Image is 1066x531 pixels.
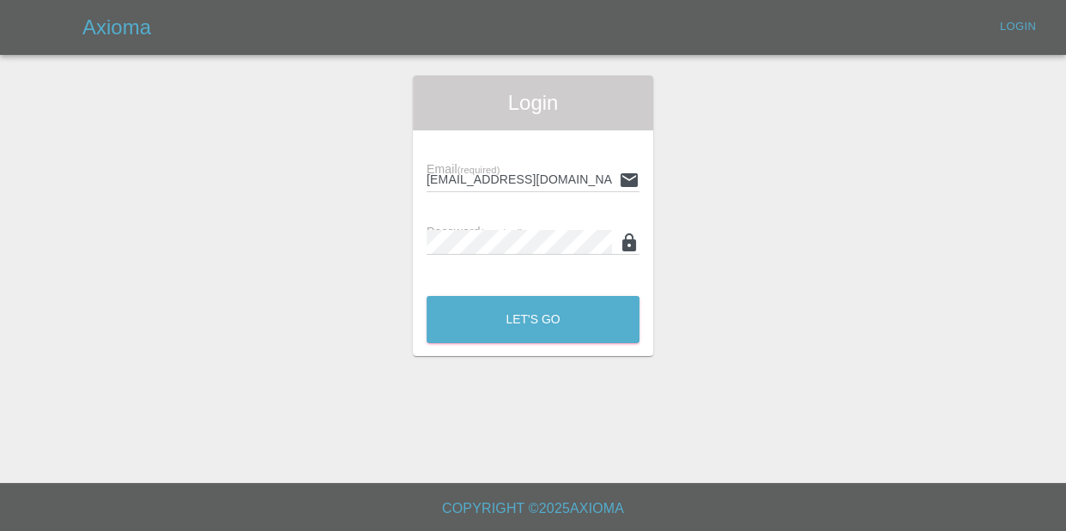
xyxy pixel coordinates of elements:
[481,227,524,238] small: (required)
[82,14,151,41] h5: Axioma
[14,497,1052,521] h6: Copyright © 2025 Axioma
[990,14,1045,40] a: Login
[427,89,639,117] span: Login
[427,296,639,343] button: Let's Go
[427,162,500,176] span: Email
[457,165,500,175] small: (required)
[427,225,523,238] span: Password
